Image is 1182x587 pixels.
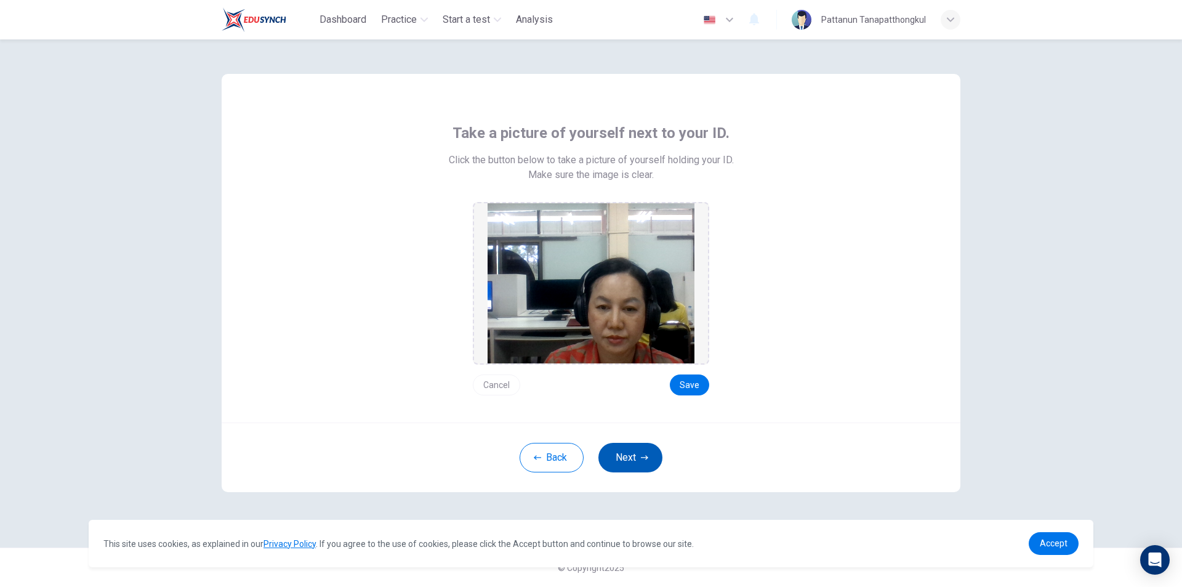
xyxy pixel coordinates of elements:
img: en [702,15,717,25]
a: Privacy Policy [263,539,316,549]
button: Next [598,443,662,472]
button: Dashboard [315,9,371,31]
span: Click the button below to take a picture of yourself holding your ID. [449,153,734,168]
span: Start a test [443,12,490,27]
div: Open Intercom Messenger [1140,545,1170,575]
div: cookieconsent [89,520,1093,567]
button: Save [670,374,709,395]
span: © Copyright 2025 [558,563,624,573]
span: Practice [381,12,417,27]
img: Profile picture [792,10,811,30]
a: Train Test logo [222,7,315,32]
div: Pattanun Tanapatthongkul [821,12,926,27]
span: Take a picture of yourself next to your ID. [452,123,730,143]
button: Analysis [511,9,558,31]
button: Practice [376,9,433,31]
img: preview screemshot [488,203,694,363]
button: Start a test [438,9,506,31]
a: dismiss cookie message [1029,532,1079,555]
span: This site uses cookies, as explained in our . If you agree to the use of cookies, please click th... [103,539,694,549]
span: Dashboard [320,12,366,27]
button: Cancel [473,374,520,395]
span: Accept [1040,538,1067,548]
span: Make sure the image is clear. [528,168,654,182]
img: Train Test logo [222,7,286,32]
button: Back [520,443,584,472]
span: Analysis [516,12,553,27]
